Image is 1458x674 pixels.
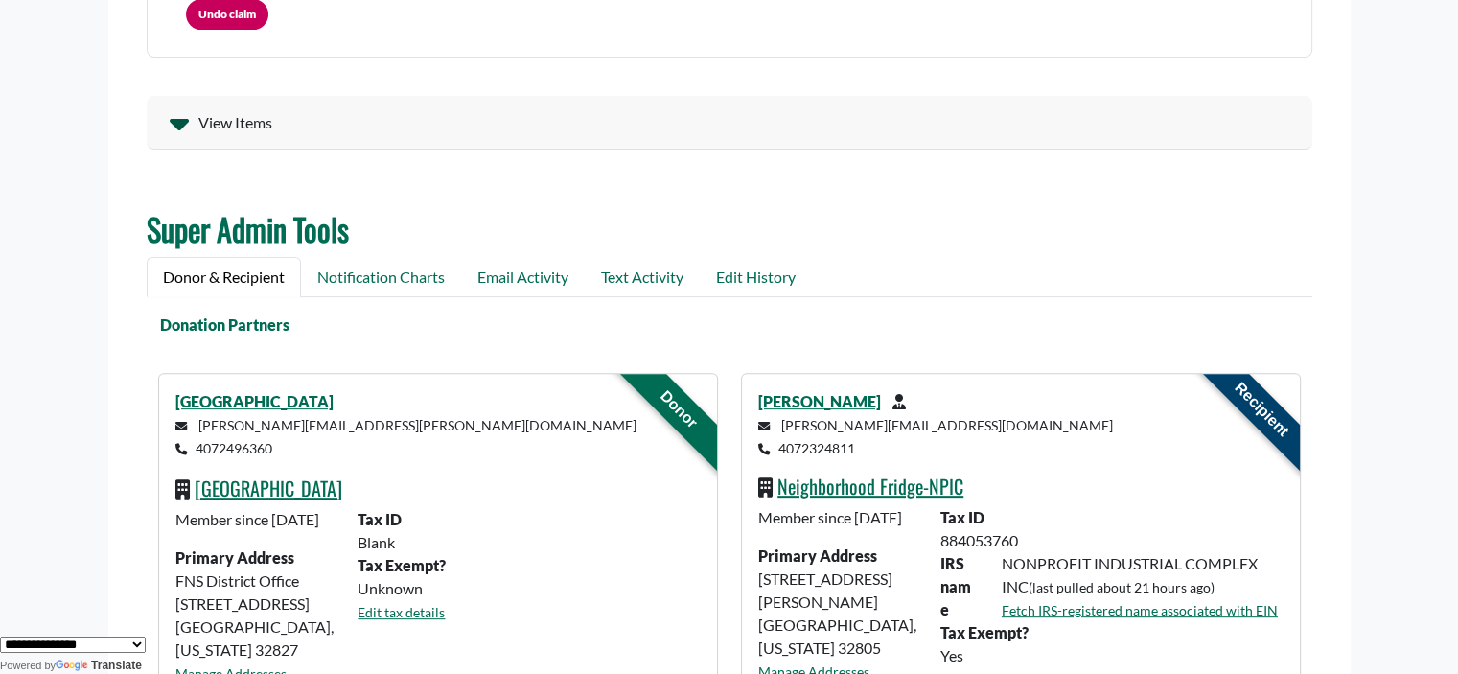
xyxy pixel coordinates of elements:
a: [GEOGRAPHIC_DATA] [175,392,334,410]
a: Fetch IRS-registered name associated with EIN [1002,602,1278,618]
b: Tax Exempt? [358,556,446,574]
div: Blank [346,531,711,554]
b: Tax Exempt? [940,623,1029,641]
a: Edit History [700,257,812,297]
img: Google Translate [56,660,91,673]
p: Member since [DATE] [758,506,917,529]
strong: Primary Address [175,548,294,567]
a: Notification Charts [301,257,461,297]
strong: Primary Address [758,546,877,565]
h2: Super Admin Tools [147,211,1312,247]
small: [PERSON_NAME][EMAIL_ADDRESS][PERSON_NAME][DOMAIN_NAME] 4072496360 [175,417,636,456]
div: Donation Partners [135,314,1301,337]
a: Donor & Recipient [147,257,301,297]
b: Tax ID [358,510,402,528]
a: Text Activity [585,257,700,297]
small: [PERSON_NAME][EMAIL_ADDRESS][DOMAIN_NAME] 4072324811 [758,417,1113,456]
div: Recipient [1182,330,1340,488]
div: Donor [599,330,757,488]
span: View Items [198,111,272,134]
a: Email Activity [461,257,585,297]
a: [PERSON_NAME] [758,392,881,410]
a: Translate [56,659,142,672]
strong: IRS name [940,554,971,618]
div: 884053760 [929,529,1294,552]
div: NONPROFIT INDUSTRIAL COMPLEX INC [990,552,1294,621]
a: Neighborhood Fridge-NPIC [777,472,963,500]
p: Member since [DATE] [175,508,335,531]
b: Tax ID [940,508,984,526]
a: Edit tax details [358,604,445,620]
small: (last pulled about 21 hours ago) [1029,579,1215,595]
div: Unknown [346,577,711,600]
a: [GEOGRAPHIC_DATA] [195,474,342,502]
